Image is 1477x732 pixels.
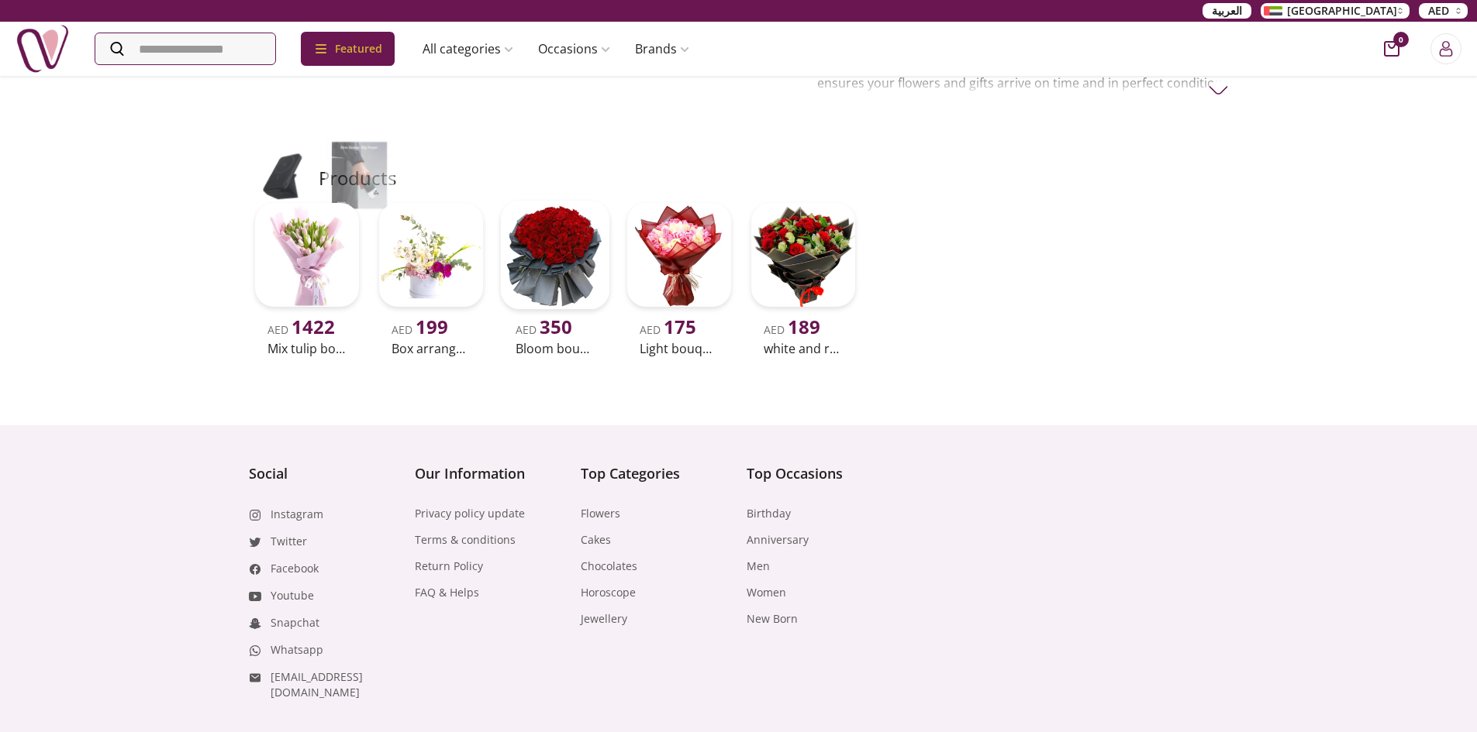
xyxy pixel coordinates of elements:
img: Anker Magnetic Wireless Power Bank (MagGo), 5000 mAh Foldable Magnetic Power Bank with USB-C [325,139,394,211]
h2: Mix tulip bouquet [267,339,347,358]
a: Cakes [581,532,611,548]
span: 189 [788,314,820,339]
h4: Top Occasions [747,462,897,484]
img: Nigwa-uae-gifts [16,22,70,76]
span: AED [267,322,335,337]
a: Chocolates [581,558,637,574]
div: Featured [301,32,395,66]
button: AED [1419,3,1468,19]
a: Women [747,585,786,600]
h2: white and red [PERSON_NAME] [764,339,843,358]
h4: Social [249,462,399,484]
a: Flowers [581,506,620,521]
h2: Bloom bouquet [516,339,595,358]
a: FAQ & Helps [415,585,479,600]
span: 350 [540,314,572,339]
a: Twitter [271,534,307,549]
a: All categories [410,33,526,64]
span: AED [1428,3,1449,19]
a: Snapchat [271,615,319,631]
h4: Top Categories [581,462,731,484]
a: Instagram [271,507,323,522]
input: Search [95,33,275,64]
span: 0 [1393,32,1409,47]
img: uae-gifts-Mix tulip bouquet [255,203,359,307]
span: [GEOGRAPHIC_DATA] [1287,3,1397,19]
a: uae-gifts-Mix tulip bouquetAED 1422Mix tulip bouquet [249,197,365,361]
img: uae-gifts-Light Bouquet [627,203,731,307]
img: uae-gifts-white and red rose boque [751,203,855,307]
a: Horoscope [581,585,636,600]
span: العربية [1212,3,1242,19]
img: arrow [1209,81,1228,100]
h2: Light bouquet [640,339,719,358]
a: Anniversary [747,532,809,548]
a: Birthday [747,506,791,521]
span: 199 [416,314,448,339]
a: Youtube [271,588,314,603]
h4: Our Information [415,462,565,484]
a: Whatsapp [271,642,323,658]
a: uae-gifts-Light BouquetAED 175Light bouquet [621,197,737,361]
a: uae-gifts-Box arrangement of calla lilyAED 199Box arrangement of [PERSON_NAME] [373,197,489,361]
a: Jewellery [581,611,627,627]
a: uae-gifts-white and red rose boqueAED 189white and red [PERSON_NAME] [745,197,861,361]
button: [GEOGRAPHIC_DATA] [1261,3,1410,19]
h2: Box arrangement of [PERSON_NAME] [392,339,471,358]
span: AED [640,322,696,337]
span: AED [392,322,448,337]
a: Terms & conditions [415,532,516,548]
a: Privacy policy update [415,506,525,521]
a: uae-gifts-Bloom BouquetAED 350Bloom bouquet [497,197,613,361]
img: Arabic_dztd3n.png [1264,6,1282,15]
a: Occasions [526,33,623,64]
a: New Born [747,611,798,627]
span: AED [764,322,820,337]
span: 175 [664,314,696,339]
span: AED [516,322,572,337]
span: 1422 [292,314,335,339]
img: uae-gifts-Box arrangement of calla lily [379,203,483,307]
a: Return Policy [415,558,483,574]
button: cart-button [1384,41,1399,57]
img: uae-gifts-Bloom Bouquet [500,200,609,309]
button: Login [1430,33,1461,64]
a: Brands [623,33,702,64]
a: Facebook [271,561,319,576]
a: Men [747,558,770,574]
img: Anker Magnetic Wireless Power Bank (MagGo), 5000 mAh Foldable Magnetic Power Bank with USB-C [249,139,318,212]
a: [EMAIL_ADDRESS][DOMAIN_NAME] [271,669,399,700]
